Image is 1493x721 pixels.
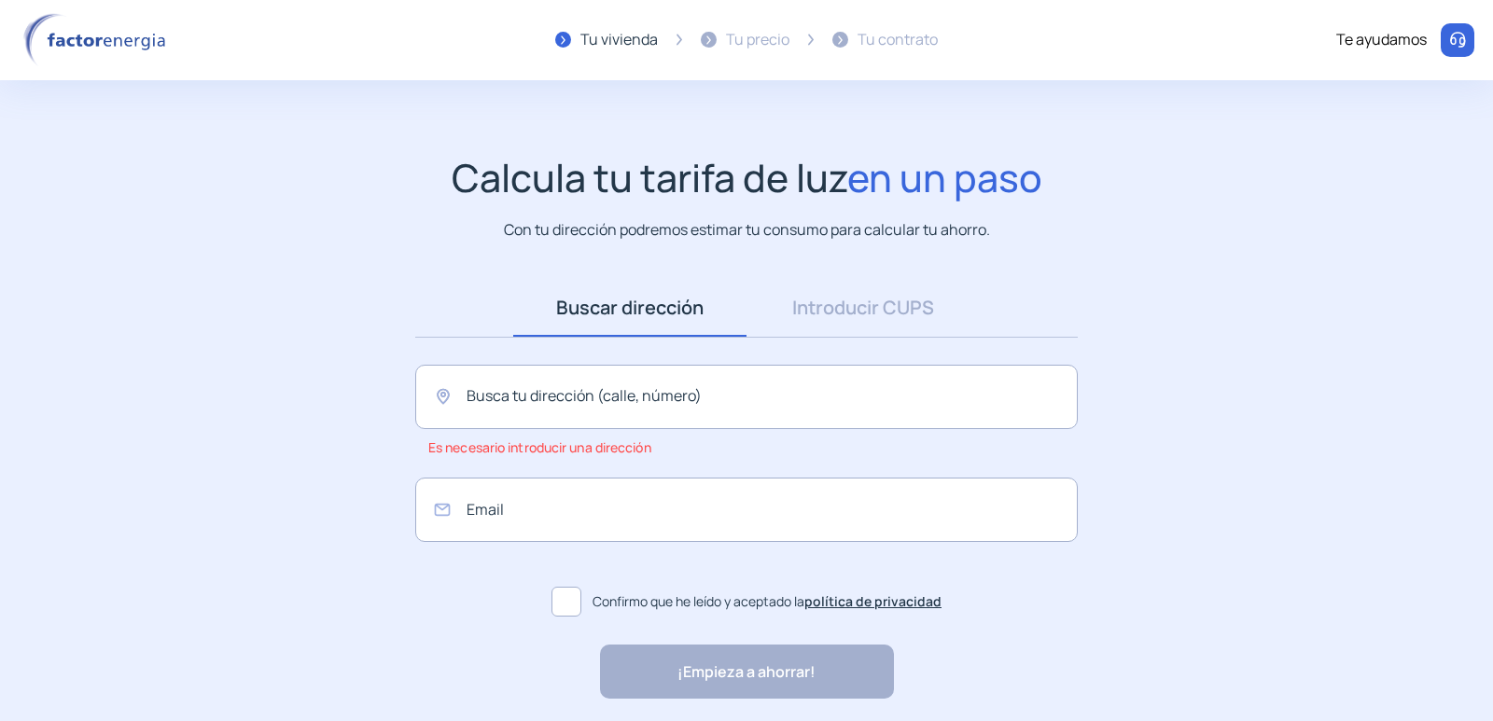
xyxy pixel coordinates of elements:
[847,151,1042,203] span: en un paso
[19,13,177,67] img: logo factor
[452,155,1042,201] h1: Calcula tu tarifa de luz
[858,28,938,52] div: Tu contrato
[1336,28,1427,52] div: Te ayudamos
[428,429,651,466] span: Es necesario introducir una dirección
[513,279,746,337] a: Buscar dirección
[804,592,942,610] a: política de privacidad
[726,28,789,52] div: Tu precio
[593,591,942,612] span: Confirmo que he leído y aceptado la
[580,28,658,52] div: Tu vivienda
[504,218,990,242] p: Con tu dirección podremos estimar tu consumo para calcular tu ahorro.
[746,279,980,337] a: Introducir CUPS
[1448,31,1467,49] img: llamar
